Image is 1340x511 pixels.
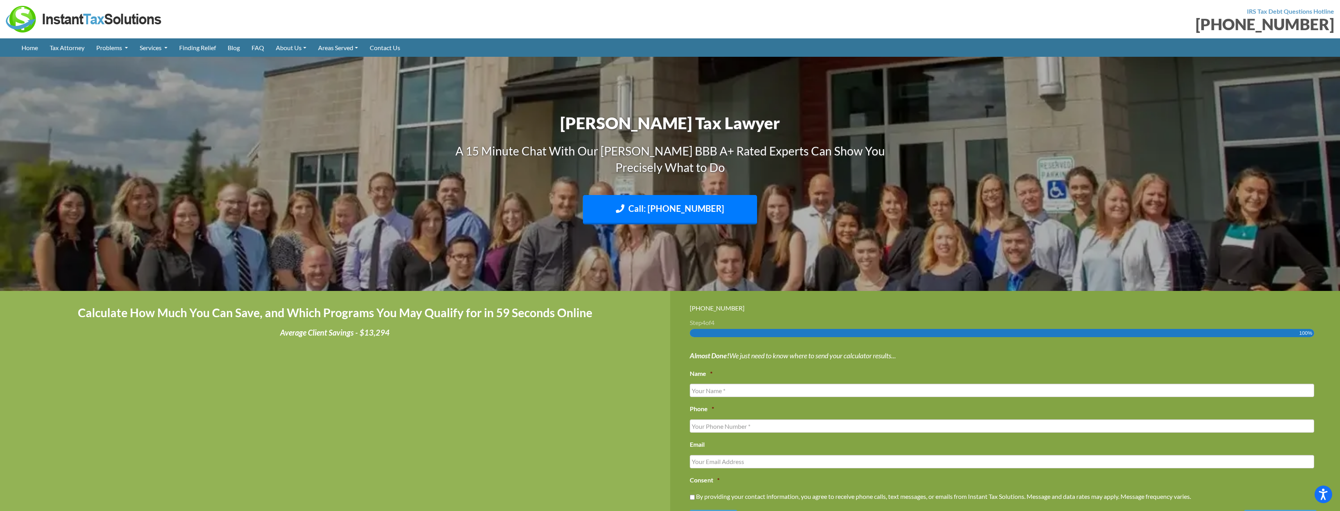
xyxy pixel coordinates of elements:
[690,351,896,360] i: We just need to know where to send your calculator results...
[690,384,1315,397] input: Your Name *
[690,370,712,378] label: Name
[690,476,719,484] label: Consent
[690,441,705,449] label: Email
[690,419,1315,433] input: Your Phone Number *
[690,351,729,360] strong: Almost Done!
[222,38,246,57] a: Blog
[583,195,757,224] a: Call: [PHONE_NUMBER]
[16,38,44,57] a: Home
[173,38,222,57] a: Finding Relief
[280,328,390,337] i: Average Client Savings - $13,294
[453,143,887,175] h3: A 15 Minute Chat With Our [PERSON_NAME] BBB A+ Rated Experts Can Show You Precisely What to Do
[690,455,1315,468] input: Your Email Address
[711,319,714,326] span: 4
[690,320,1321,326] h3: Step of
[20,303,651,323] h4: Calculate How Much You Can Save, and Which Programs You May Qualify for in 59 Seconds Online
[453,112,887,135] h1: [PERSON_NAME] Tax Lawyer
[690,405,714,413] label: Phone
[246,38,270,57] a: FAQ
[134,38,173,57] a: Services
[702,319,705,326] span: 4
[312,38,364,57] a: Areas Served
[6,6,162,33] img: Instant Tax Solutions Logo
[690,303,1321,313] div: [PHONE_NUMBER]
[6,14,162,22] a: Instant Tax Solutions Logo
[1299,329,1312,337] span: 100%
[364,38,406,57] a: Contact Us
[676,16,1335,32] div: [PHONE_NUMBER]
[44,38,90,57] a: Tax Attorney
[270,38,312,57] a: About Us
[1247,7,1334,15] strong: IRS Tax Debt Questions Hotline
[90,38,134,57] a: Problems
